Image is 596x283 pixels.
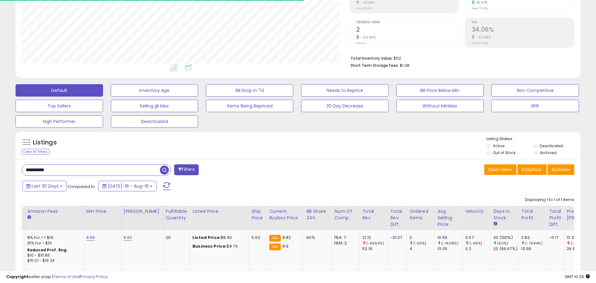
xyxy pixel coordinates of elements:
[356,26,458,34] h2: 2
[540,143,563,148] label: Deactivated
[111,100,198,112] button: Selling @ Max
[108,183,149,189] span: [DATE]-18 - Aug-16
[27,240,79,246] div: 15% for > $15
[400,62,409,68] span: $1.38
[366,241,384,246] small: (-59.53%)
[493,208,516,221] div: Days In Stock
[390,235,402,240] div: -31.07
[437,208,460,228] div: Avg Selling Price
[22,181,66,191] button: Last 30 Days
[206,84,293,97] button: BB Drop in 7d
[484,164,517,175] button: Save View
[548,164,574,175] button: Actions
[465,246,490,252] div: 0.2
[472,21,574,24] span: ROI
[565,274,590,280] span: 2025-09-16 10:29 GMT
[269,235,281,242] small: FBA
[251,208,264,221] div: Ship Price
[525,197,574,203] div: Displaying 1 to 1 of 1 items
[22,149,49,155] div: Clear All Filters
[549,235,559,240] div: -11.17
[301,100,389,112] button: 30 Day Decrease
[493,235,518,240] div: 30 (100%)
[27,253,79,258] div: $10 - $10.83
[362,246,387,252] div: 52.19
[486,136,580,142] p: Listing States:
[493,150,516,155] label: Out of Stock
[282,235,291,240] span: 8.82
[27,208,81,215] div: Amazon Fees
[362,235,387,240] div: 21.12
[27,215,31,220] small: Amazon Fees.
[306,208,329,221] div: BB Share 24h.
[437,246,463,252] div: 13.05
[359,0,375,5] small: -79.84%
[86,208,118,215] div: Min Price
[396,84,484,97] button: BB Price Below Min
[396,100,484,112] button: Without MinMax
[437,235,463,240] div: 10.56
[521,246,546,252] div: 13.99
[166,235,185,240] div: 25
[475,35,491,40] small: -59.68%
[192,235,244,240] div: $8.90
[390,208,404,228] div: Total Rev. Diff.
[80,274,108,280] a: Privacy Policy
[350,54,570,62] li: $112
[27,247,68,253] b: Reduced Prof. Rng.
[192,235,221,240] b: Listed Price:
[356,21,458,24] span: Ordered Items
[269,208,301,221] div: Current Buybox Price
[549,208,561,228] div: Total Profit Diff.
[111,84,198,97] button: Inventory Age
[493,143,504,148] label: Active
[497,241,508,246] small: (50%)
[16,84,103,97] button: Default
[27,235,79,240] div: 8% for <= $15
[251,235,262,240] div: 0.00
[521,235,546,240] div: 2.82
[409,246,435,252] div: 4
[491,100,579,112] button: RPR
[356,7,372,10] small: Prev: $13.99
[269,244,281,250] small: FBA
[491,84,579,97] button: Non Competitive
[282,243,288,249] span: 8.9
[124,235,132,241] a: 8.90
[53,274,79,280] a: Terms of Use
[409,235,435,240] div: 2
[334,240,355,246] div: FBM: 2
[206,100,293,112] button: Items Being Repriced
[16,100,103,112] button: Top Sellers
[362,208,385,221] div: Total Rev.
[521,167,541,173] span: Columns
[6,274,108,280] div: seller snap | |
[32,183,59,189] span: Last 30 Days
[465,208,488,215] div: Velocity
[86,235,95,241] a: 8.68
[174,164,198,175] button: Filters
[124,208,160,215] div: [PERSON_NAME]
[192,208,246,215] div: Listed Price
[111,115,198,128] button: Deactivated
[359,35,376,40] small: -50.00%
[413,241,426,246] small: (-50%)
[409,208,432,221] div: Ordered Items
[472,41,488,45] small: Prev: 84.48%
[472,7,488,10] small: Prev: 17.93%
[525,241,542,246] small: (-79.84%)
[27,258,79,263] div: $15.01 - $16.24
[192,244,244,249] div: $8.74
[350,63,399,68] b: Short Term Storage Fees:
[6,274,29,280] strong: Copyright
[540,150,557,155] label: Archived
[475,0,488,5] small: 47.07%
[441,241,458,246] small: (-19.08%)
[67,184,96,189] span: Compared to:
[16,115,103,128] button: High Performer
[334,235,355,240] div: FBA: 7
[493,221,497,227] small: Days In Stock.
[33,138,57,147] h5: Listings
[306,235,327,240] div: 60%
[301,84,389,97] button: Needs to Reprice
